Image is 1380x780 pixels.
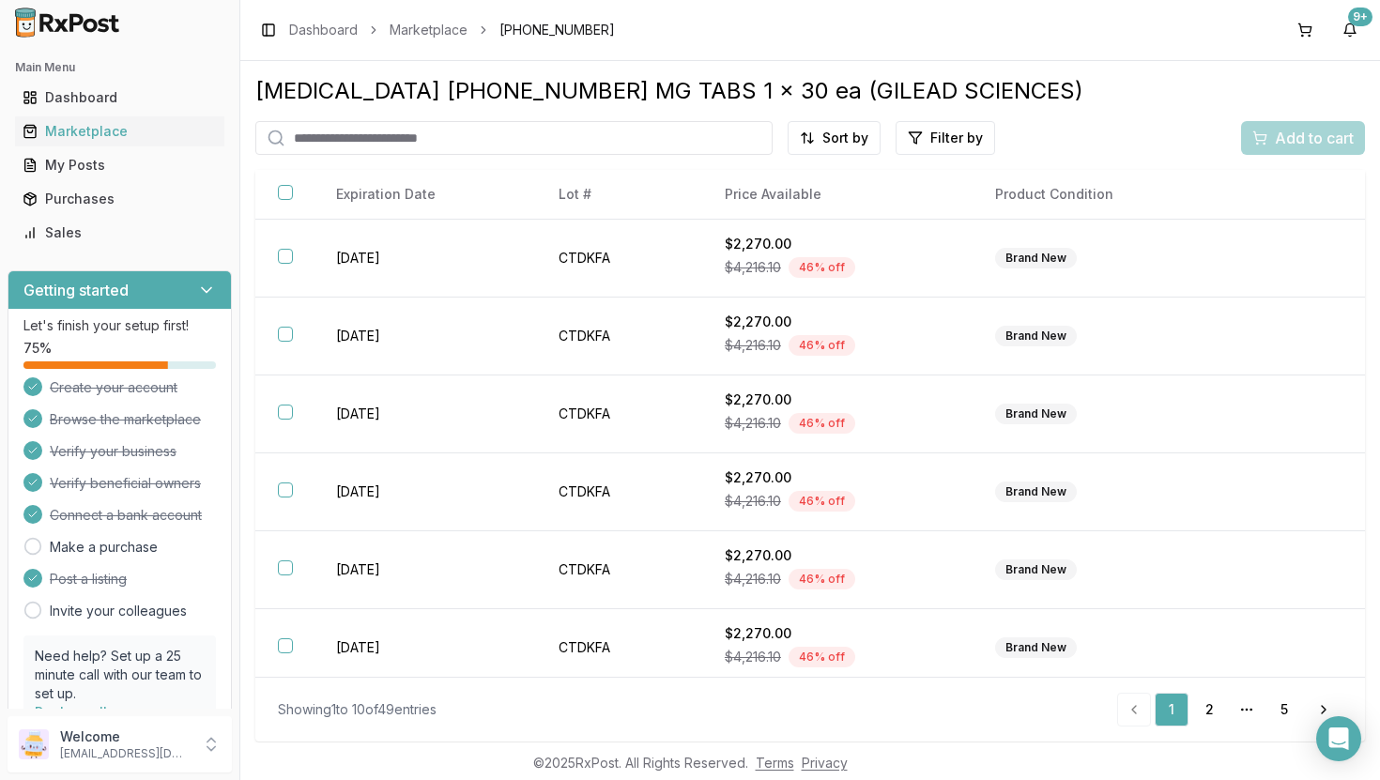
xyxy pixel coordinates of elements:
[536,453,702,531] td: CTDKFA
[19,729,49,759] img: User avatar
[15,60,224,75] h2: Main Menu
[278,700,437,719] div: Showing 1 to 10 of 49 entries
[1335,15,1365,45] button: 9+
[536,170,702,220] th: Lot #
[23,316,216,335] p: Let's finish your setup first!
[289,21,358,39] a: Dashboard
[725,492,781,511] span: $4,216.10
[802,755,848,771] a: Privacy
[789,569,855,589] div: 46 % off
[995,326,1077,346] div: Brand New
[50,506,202,525] span: Connect a bank account
[536,298,702,375] td: CTDKFA
[60,727,191,746] p: Welcome
[822,129,868,147] span: Sort by
[725,468,950,487] div: $2,270.00
[50,474,201,493] span: Verify beneficial owners
[8,218,232,248] button: Sales
[1316,716,1361,761] div: Open Intercom Messenger
[8,116,232,146] button: Marketplace
[725,235,950,253] div: $2,270.00
[725,648,781,666] span: $4,216.10
[15,216,224,250] a: Sales
[725,336,781,355] span: $4,216.10
[536,609,702,687] td: CTDKFA
[35,704,107,720] a: Book a call
[995,637,1077,658] div: Brand New
[1348,8,1372,26] div: 9+
[702,170,973,220] th: Price Available
[995,559,1077,580] div: Brand New
[789,335,855,356] div: 46 % off
[725,258,781,277] span: $4,216.10
[8,184,232,214] button: Purchases
[15,115,224,148] a: Marketplace
[289,21,615,39] nav: breadcrumb
[23,156,217,175] div: My Posts
[314,375,536,453] td: [DATE]
[725,313,950,331] div: $2,270.00
[23,339,52,358] span: 75 %
[255,76,1365,106] div: [MEDICAL_DATA] [PHONE_NUMBER] MG TABS 1 x 30 ea (GILEAD SCIENCES)
[1117,693,1342,726] nav: pagination
[23,190,217,208] div: Purchases
[896,121,995,155] button: Filter by
[789,491,855,512] div: 46 % off
[725,624,950,643] div: $2,270.00
[789,647,855,667] div: 46 % off
[789,257,855,278] div: 46 % off
[756,755,794,771] a: Terms
[788,121,881,155] button: Sort by
[789,413,855,434] div: 46 % off
[50,570,127,589] span: Post a listing
[390,21,468,39] a: Marketplace
[995,482,1077,502] div: Brand New
[314,170,536,220] th: Expiration Date
[725,390,950,409] div: $2,270.00
[8,150,232,180] button: My Posts
[314,298,536,375] td: [DATE]
[8,8,128,38] img: RxPost Logo
[23,279,129,301] h3: Getting started
[536,531,702,609] td: CTDKFA
[995,404,1077,424] div: Brand New
[15,81,224,115] a: Dashboard
[499,21,615,39] span: [PHONE_NUMBER]
[973,170,1224,220] th: Product Condition
[1267,693,1301,726] a: 5
[50,538,158,557] a: Make a purchase
[995,248,1077,268] div: Brand New
[314,531,536,609] td: [DATE]
[50,410,201,429] span: Browse the marketplace
[930,129,983,147] span: Filter by
[536,375,702,453] td: CTDKFA
[50,378,177,397] span: Create your account
[15,182,224,216] a: Purchases
[50,442,176,461] span: Verify your business
[725,570,781,589] span: $4,216.10
[15,148,224,182] a: My Posts
[60,746,191,761] p: [EMAIL_ADDRESS][DOMAIN_NAME]
[23,223,217,242] div: Sales
[1305,693,1342,726] a: Go to next page
[314,453,536,531] td: [DATE]
[1192,693,1226,726] a: 2
[725,546,950,565] div: $2,270.00
[314,220,536,298] td: [DATE]
[35,647,205,703] p: Need help? Set up a 25 minute call with our team to set up.
[536,220,702,298] td: CTDKFA
[50,602,187,620] a: Invite your colleagues
[1155,693,1188,726] a: 1
[23,122,217,141] div: Marketplace
[23,88,217,107] div: Dashboard
[8,83,232,113] button: Dashboard
[725,414,781,433] span: $4,216.10
[314,609,536,687] td: [DATE]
